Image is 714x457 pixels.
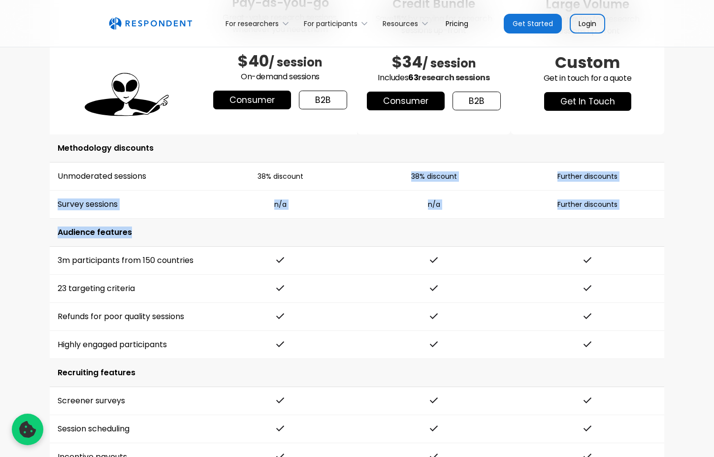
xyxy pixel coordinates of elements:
span: research sessions [418,72,489,83]
td: Refunds for poor quality sessions [50,303,203,331]
div: For researchers [220,12,298,35]
td: Methodology discounts [50,134,664,163]
span: Custom [555,51,620,73]
td: Further discounts [511,191,664,219]
td: 3m participants from 150 countries [50,247,203,275]
td: 38% discount [357,163,511,191]
p: Includes [365,72,503,84]
div: Resources [383,19,418,29]
a: b2b [453,92,501,110]
span: / session [269,54,323,70]
a: get in touch [544,92,631,111]
td: Highly engaged participants [50,331,203,359]
p: On-demand sessions [211,71,349,83]
div: For participants [298,12,377,35]
a: Consumer [213,91,291,109]
td: Recruiting features [50,359,664,387]
a: home [109,17,192,30]
td: 38% discount [203,163,357,191]
td: Survey sessions [50,191,203,219]
span: $34 [392,51,422,73]
td: Audience features [50,219,664,247]
span: / session [422,55,476,71]
a: Pricing [438,12,476,35]
div: For researchers [226,19,279,29]
a: Login [570,14,605,33]
a: Get Started [504,14,562,33]
div: For participants [304,19,357,29]
td: n/a [203,191,357,219]
td: n/a [357,191,511,219]
span: 63 [408,72,418,83]
a: b2b [299,91,347,109]
td: 23 targeting criteria [50,275,203,303]
td: Screener surveys [50,387,203,415]
span: $40 [238,50,269,72]
img: Untitled UI logotext [109,17,192,30]
td: Session scheduling [50,415,203,443]
td: Unmoderated sessions [50,163,203,191]
a: Consumer [367,92,445,110]
div: Resources [377,12,438,35]
p: Get in touch for a quote [519,72,656,84]
td: Further discounts [511,163,664,191]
